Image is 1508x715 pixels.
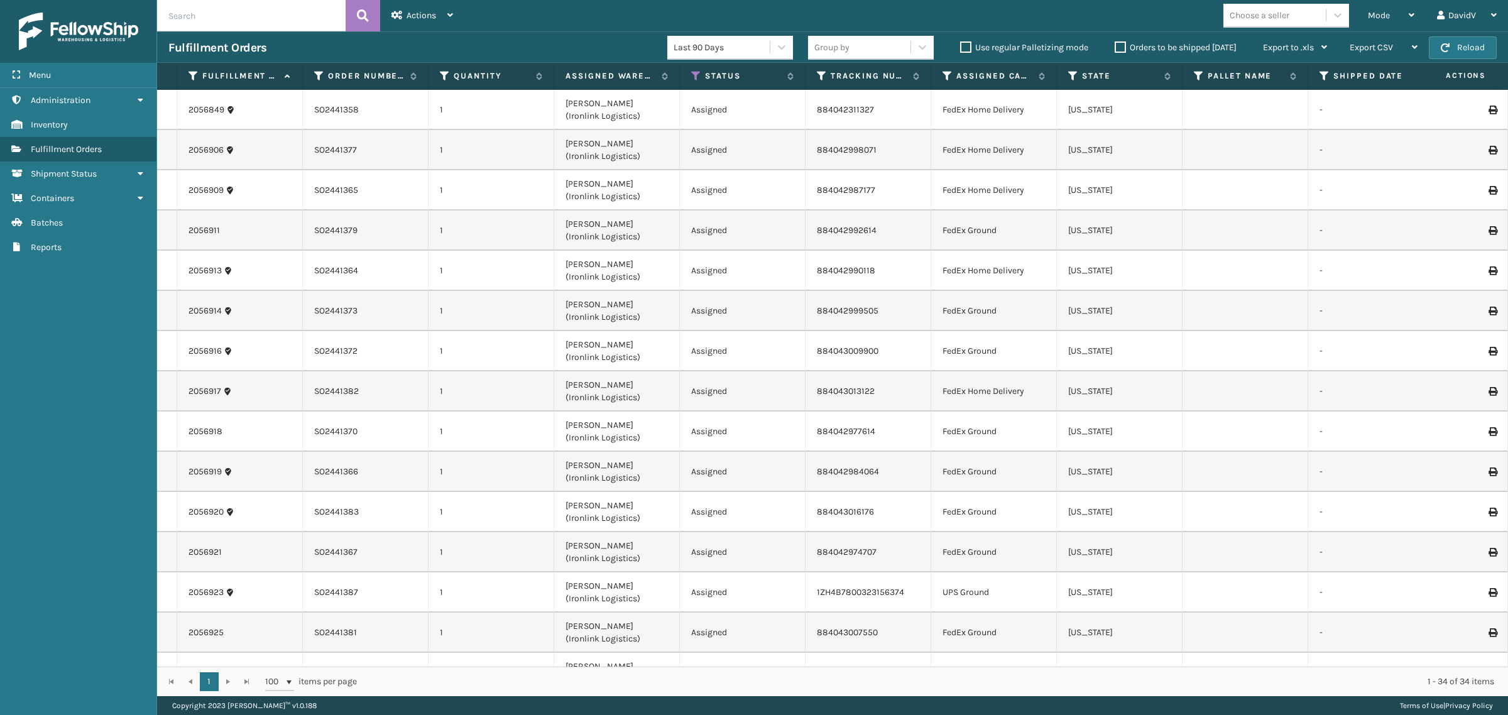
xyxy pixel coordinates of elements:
td: FedEx Ground [931,452,1057,492]
td: [US_STATE] [1057,653,1183,693]
td: Assigned [680,452,806,492]
td: - [1308,613,1434,653]
td: 1 [429,613,554,653]
td: [US_STATE] [1057,291,1183,331]
span: Shipment Status [31,168,97,179]
td: 1 [429,653,554,693]
a: 2056917 [188,385,221,398]
a: 884042977614 [817,426,875,437]
td: Assigned [680,412,806,452]
a: 2056906 [188,144,224,156]
td: [US_STATE] [1057,90,1183,130]
td: [PERSON_NAME] (Ironlink Logistics) [554,452,680,492]
label: Quantity [454,70,530,82]
a: 2056909 [188,184,224,197]
td: [PERSON_NAME] (Ironlink Logistics) [554,532,680,572]
a: 884042998071 [817,145,877,155]
button: Reload [1429,36,1497,59]
span: Administration [31,95,90,106]
h3: Fulfillment Orders [168,40,266,55]
i: Print Label [1489,588,1496,597]
a: 884043009900 [817,346,878,356]
span: Export to .xls [1263,42,1314,53]
td: SO2441372 [303,331,429,371]
td: [PERSON_NAME] (Ironlink Logistics) [554,613,680,653]
td: - [1308,251,1434,291]
div: Last 90 Days [674,41,771,54]
td: [PERSON_NAME] (Ironlink Logistics) [554,90,680,130]
a: 884043016176 [817,506,874,517]
td: Assigned [680,492,806,532]
a: 884042311327 [817,104,874,115]
span: Containers [31,193,74,204]
label: Use regular Palletizing mode [960,42,1088,53]
span: Inventory [31,119,68,130]
td: - [1308,291,1434,331]
label: Order Number [328,70,404,82]
span: Menu [29,70,51,80]
a: 884042992614 [817,225,877,236]
td: SO2441370 [303,412,429,452]
td: 1 [429,331,554,371]
td: Assigned [680,90,806,130]
td: 1 [429,291,554,331]
td: - [1308,210,1434,251]
label: Pallet Name [1208,70,1284,82]
td: [US_STATE] [1057,412,1183,452]
td: 1 [429,452,554,492]
td: [PERSON_NAME] (Ironlink Logistics) [554,331,680,371]
a: 884043007550 [817,627,878,638]
i: Print Label [1489,347,1496,356]
i: Print Label [1489,508,1496,516]
td: FedEx Home Delivery [931,371,1057,412]
td: [PERSON_NAME] (Ironlink Logistics) [554,170,680,210]
td: SO2441377 [303,130,429,170]
div: Group by [814,41,850,54]
td: SO2441379 [303,210,429,251]
td: [PERSON_NAME] (Ironlink Logistics) [554,251,680,291]
td: SO2441383 [303,492,429,532]
td: Assigned [680,170,806,210]
a: 884042999505 [817,305,878,316]
a: 2056914 [188,305,222,317]
td: - [1308,130,1434,170]
td: FedEx Ground [931,412,1057,452]
td: SO2441373 [303,291,429,331]
td: [US_STATE] [1057,251,1183,291]
i: Print Label [1489,307,1496,315]
td: Assigned [680,653,806,693]
td: FedEx Ground [931,532,1057,572]
label: Status [705,70,781,82]
td: - [1308,170,1434,210]
span: Mode [1368,10,1390,21]
i: Print Label [1489,427,1496,436]
td: FedEx Home Delivery [931,251,1057,291]
td: SO2441381 [303,613,429,653]
td: FedEx Ground [931,492,1057,532]
td: SO2441382 [303,371,429,412]
a: 2056849 [188,104,224,116]
td: [PERSON_NAME] (Ironlink Logistics) [554,572,680,613]
td: - [1308,532,1434,572]
p: Copyright 2023 [PERSON_NAME]™ v 1.0.188 [172,696,317,715]
a: 884042990118 [817,265,875,276]
td: 1 [429,532,554,572]
td: [US_STATE] [1057,210,1183,251]
td: FedEx Home Delivery [931,130,1057,170]
td: SO2441364 [303,251,429,291]
td: Assigned [680,371,806,412]
td: 1 [429,90,554,130]
label: State [1082,70,1158,82]
div: Choose a seller [1230,9,1289,22]
td: Assigned [680,572,806,613]
td: - [1308,653,1434,693]
a: 884042974707 [817,547,877,557]
td: FedEx Home Delivery [931,170,1057,210]
a: 2056923 [188,586,224,599]
i: Print Label [1489,186,1496,195]
td: [PERSON_NAME] (Ironlink Logistics) [554,412,680,452]
td: [PERSON_NAME] (Ironlink Logistics) [554,210,680,251]
a: Terms of Use [1400,701,1443,710]
td: FedEx Ground [931,291,1057,331]
a: 884043013122 [817,386,875,396]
